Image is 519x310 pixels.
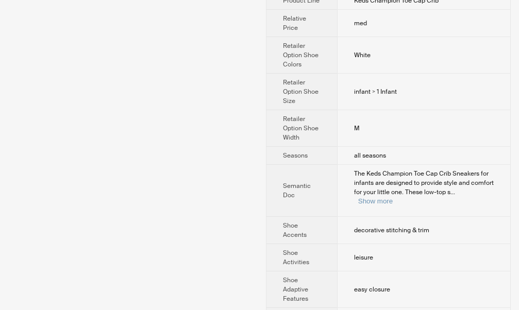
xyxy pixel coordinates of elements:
[354,226,429,234] span: decorative stitching & trim
[283,78,319,105] span: Retailer Option Shoe Size
[354,151,386,160] span: all seasons
[283,151,308,160] span: Seasons
[283,14,306,32] span: Relative Price
[283,115,319,142] span: Retailer Option Shoe Width
[358,197,393,205] button: Expand
[283,42,319,68] span: Retailer Option Shoe Colors
[354,19,367,27] span: med
[354,88,397,96] span: infant > 1 Infant
[450,188,455,196] span: ...
[354,169,494,206] div: The Keds Champion Toe Cap Crib Sneakers for infants are designed to provide style and comfort for...
[354,169,494,196] span: The Keds Champion Toe Cap Crib Sneakers for infants are designed to provide style and comfort for...
[354,51,371,59] span: White
[354,285,390,294] span: easy closure
[283,276,308,303] span: Shoe Adaptive Features
[283,249,309,266] span: Shoe Activities
[354,253,373,262] span: leisure
[283,221,307,239] span: Shoe Accents
[354,124,360,132] span: M
[283,182,311,199] span: Semantic Doc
